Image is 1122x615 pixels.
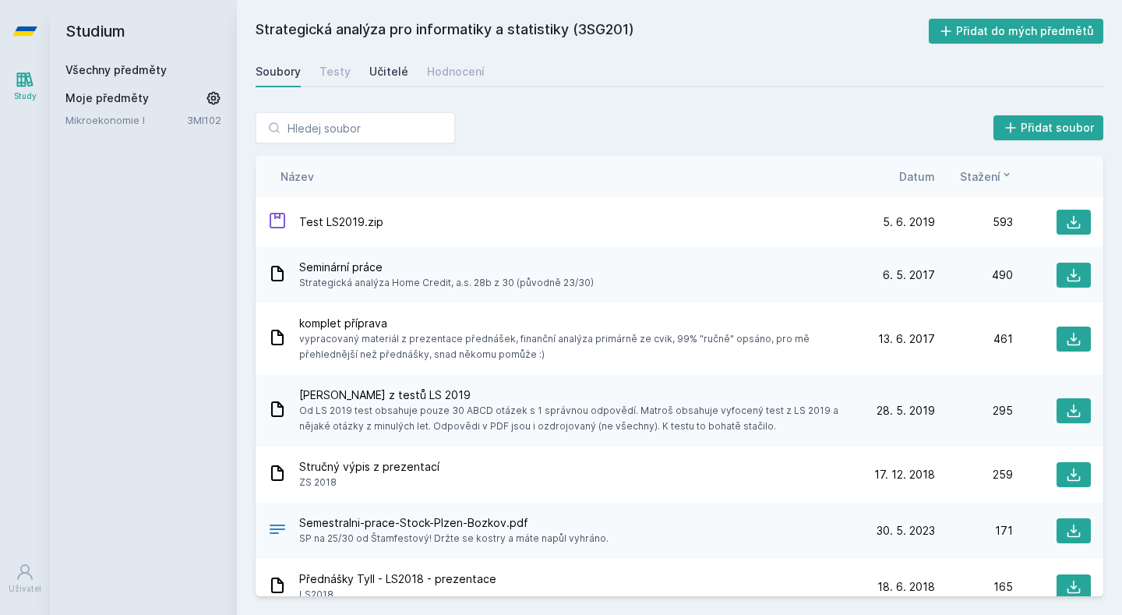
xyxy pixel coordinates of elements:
button: Přidat do mých předmětů [929,19,1104,44]
input: Hledej soubor [256,112,455,143]
button: Přidat soubor [993,115,1104,140]
span: komplet příprava [299,316,851,331]
div: 593 [935,214,1013,230]
div: 171 [935,523,1013,539]
button: Datum [899,168,935,185]
span: 5. 6. 2019 [883,214,935,230]
div: Study [14,90,37,102]
span: Přednášky Tyll - LS2018 - prezentace [299,571,496,587]
a: Uživatel [3,555,47,603]
a: Učitelé [369,56,408,87]
span: 30. 5. 2023 [877,523,935,539]
span: Stažení [960,168,1000,185]
span: Semestralni-prace-Stock-Plzen-Bozkov.pdf [299,515,609,531]
span: Seminární práce [299,260,594,275]
div: 165 [935,579,1013,595]
span: Test LS2019.zip [299,214,383,230]
div: 490 [935,267,1013,283]
a: Mikroekonomie I [65,112,187,128]
span: 13. 6. 2017 [878,331,935,347]
button: Stažení [960,168,1013,185]
div: 461 [935,331,1013,347]
span: 18. 6. 2018 [877,579,935,595]
a: Soubory [256,56,301,87]
a: 3MI102 [187,114,221,126]
div: Soubory [256,64,301,80]
span: Od LS 2019 test obsahuje pouze 30 ABCD otázek s 1 správnou odpovědí. Matroš obsahuje vyfocený tes... [299,403,851,434]
span: Stručný výpis z prezentací [299,459,439,475]
div: 259 [935,467,1013,482]
span: 28. 5. 2019 [877,403,935,419]
a: Všechny předměty [65,63,167,76]
span: LS2018 [299,587,496,603]
span: Strategická analýza Home Credit, a.s. 28b z 30 (původně 23/30) [299,275,594,291]
a: Study [3,62,47,110]
span: Moje předměty [65,90,149,106]
span: vypracovaný materiál z prezentace přednášek, finanční analýza primárně ze cvik, 99% "ručně" opsán... [299,331,851,362]
span: ZS 2018 [299,475,439,490]
span: 6. 5. 2017 [883,267,935,283]
div: ZIP [268,211,287,234]
h2: Strategická analýza pro informatiky a statistiky (3SG201) [256,19,929,44]
a: Hodnocení [427,56,485,87]
span: 17. 12. 2018 [874,467,935,482]
div: Učitelé [369,64,408,80]
div: 295 [935,403,1013,419]
button: Název [280,168,314,185]
div: Uživatel [9,583,41,595]
span: SP na 25/30 od Štamfestový! Držte se kostry a máte napůl vyhráno. [299,531,609,546]
a: Testy [319,56,351,87]
span: [PERSON_NAME] z testů LS 2019 [299,387,851,403]
div: PDF [268,520,287,543]
div: Testy [319,64,351,80]
div: Hodnocení [427,64,485,80]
